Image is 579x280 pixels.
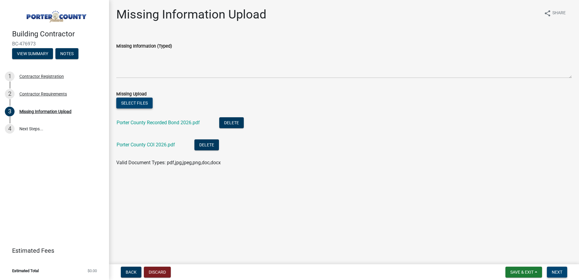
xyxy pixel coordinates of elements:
span: BC-476973 [12,41,97,47]
button: shareShare [539,7,571,19]
button: Save & Exit [505,267,542,278]
div: Missing Information Upload [19,109,71,114]
a: Porter County COI 2026.pdf [117,142,175,148]
div: Contractor Registration [19,74,64,78]
div: 2 [5,89,15,99]
span: Valid Document Types: pdf,jpg,jpeg,png,doc,docx [116,160,221,165]
div: 3 [5,107,15,116]
button: View Summary [12,48,53,59]
button: Delete [194,139,219,150]
button: Back [121,267,141,278]
button: Notes [55,48,78,59]
button: Next [547,267,567,278]
span: Back [126,270,137,275]
span: $0.00 [88,269,97,273]
wm-modal-confirm: Delete Document [194,142,219,148]
label: Missing Upload [116,92,147,96]
img: Porter County, Indiana [12,6,99,23]
span: Estimated Total [12,269,39,273]
a: Porter County Recorded Bond 2026.pdf [117,120,200,125]
button: Delete [219,117,244,128]
h1: Missing Information Upload [116,7,266,22]
a: Estimated Fees [5,245,99,257]
h4: Building Contractor [12,30,104,38]
wm-modal-confirm: Notes [55,52,78,56]
label: Missing Information (Typed) [116,44,172,48]
div: 4 [5,124,15,134]
button: Discard [144,267,171,278]
span: Share [552,10,566,17]
i: share [544,10,551,17]
wm-modal-confirm: Delete Document [219,120,244,126]
wm-modal-confirm: Summary [12,52,53,56]
button: Select files [116,98,153,108]
span: Save & Exit [510,270,534,275]
span: Next [552,270,562,275]
div: 1 [5,72,15,81]
div: Contractor Requirements [19,92,67,96]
